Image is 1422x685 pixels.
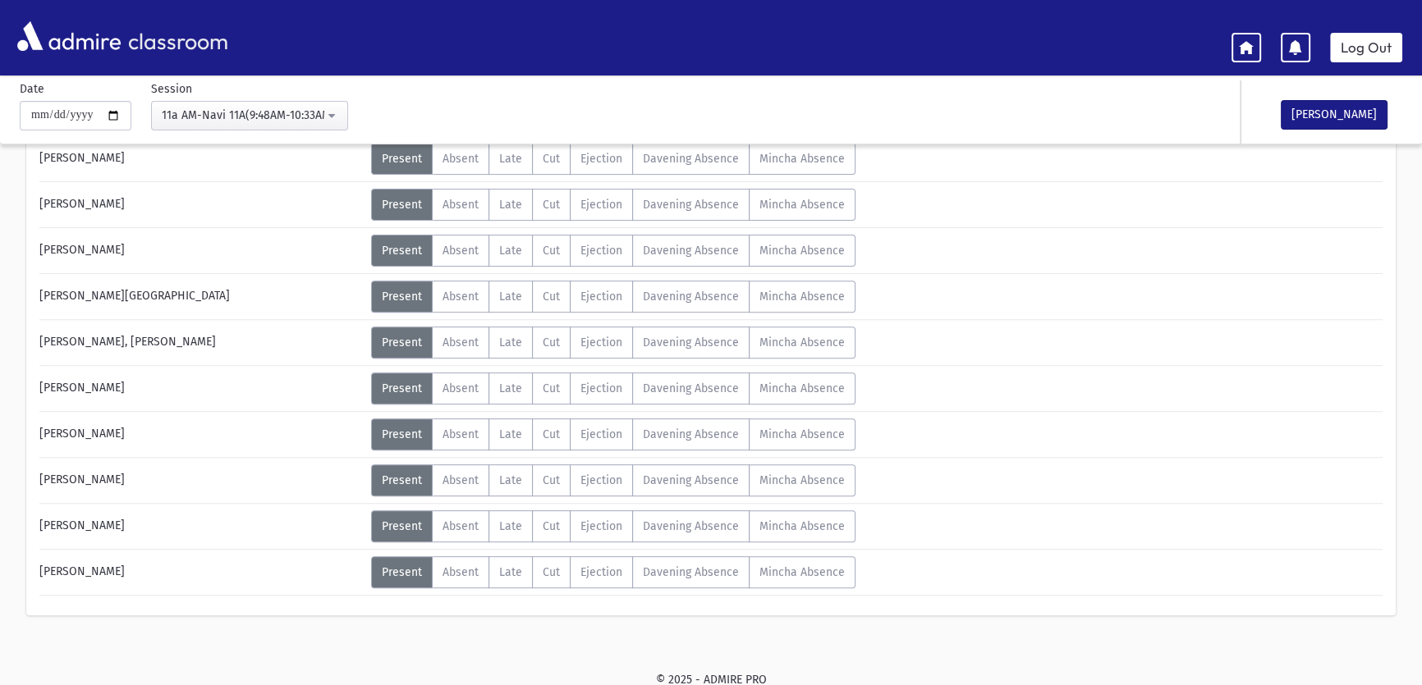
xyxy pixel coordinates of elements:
[580,198,622,212] span: Ejection
[382,427,422,441] span: Present
[443,290,479,304] span: Absent
[151,101,348,130] button: 11a AM-Navi 11A(9:48AM-10:33AM)
[382,473,422,487] span: Present
[31,235,371,267] div: [PERSON_NAME]
[371,281,855,313] div: AttTypes
[643,336,739,349] span: Davening Absence
[543,290,560,304] span: Cut
[443,519,479,533] span: Absent
[643,381,739,395] span: Davening Absence
[1330,33,1402,62] a: Log Out
[643,427,739,441] span: Davening Absence
[499,473,522,487] span: Late
[580,152,622,166] span: Ejection
[382,519,422,533] span: Present
[543,152,560,166] span: Cut
[543,427,560,441] span: Cut
[499,381,522,395] span: Late
[382,198,422,212] span: Present
[759,290,845,304] span: Mincha Absence
[371,372,855,404] div: AttTypes
[443,427,479,441] span: Absent
[580,336,622,349] span: Ejection
[759,519,845,533] span: Mincha Absence
[382,336,422,349] span: Present
[371,418,855,450] div: AttTypes
[499,290,522,304] span: Late
[443,565,479,579] span: Absent
[543,244,560,258] span: Cut
[580,565,622,579] span: Ejection
[499,565,522,579] span: Late
[382,565,422,579] span: Present
[543,381,560,395] span: Cut
[371,327,855,358] div: AttTypes
[643,473,739,487] span: Davening Absence
[499,427,522,441] span: Late
[443,381,479,395] span: Absent
[543,565,560,579] span: Cut
[371,510,855,542] div: AttTypes
[580,244,622,258] span: Ejection
[759,198,845,212] span: Mincha Absence
[20,80,44,98] label: Date
[759,336,845,349] span: Mincha Absence
[543,336,560,349] span: Cut
[443,473,479,487] span: Absent
[31,281,371,313] div: [PERSON_NAME][GEOGRAPHIC_DATA]
[31,464,371,496] div: [PERSON_NAME]
[31,418,371,450] div: [PERSON_NAME]
[580,519,622,533] span: Ejection
[499,244,522,258] span: Late
[543,519,560,533] span: Cut
[643,565,739,579] span: Davening Absence
[759,152,845,166] span: Mincha Absence
[162,107,324,124] div: 11a AM-Navi 11A(9:48AM-10:33AM)
[443,244,479,258] span: Absent
[371,464,855,496] div: AttTypes
[371,143,855,175] div: AttTypes
[31,372,371,404] div: [PERSON_NAME]
[759,473,845,487] span: Mincha Absence
[31,143,371,175] div: [PERSON_NAME]
[643,152,739,166] span: Davening Absence
[382,381,422,395] span: Present
[543,198,560,212] span: Cut
[643,290,739,304] span: Davening Absence
[443,152,479,166] span: Absent
[643,519,739,533] span: Davening Absence
[759,565,845,579] span: Mincha Absence
[31,510,371,542] div: [PERSON_NAME]
[580,427,622,441] span: Ejection
[643,244,739,258] span: Davening Absence
[371,556,855,588] div: AttTypes
[759,244,845,258] span: Mincha Absence
[31,189,371,221] div: [PERSON_NAME]
[499,152,522,166] span: Late
[443,198,479,212] span: Absent
[151,80,192,98] label: Session
[759,381,845,395] span: Mincha Absence
[1281,100,1388,130] button: [PERSON_NAME]
[499,198,522,212] span: Late
[643,198,739,212] span: Davening Absence
[125,15,228,58] span: classroom
[382,152,422,166] span: Present
[371,189,855,221] div: AttTypes
[31,327,371,358] div: [PERSON_NAME], [PERSON_NAME]
[580,473,622,487] span: Ejection
[31,556,371,588] div: [PERSON_NAME]
[382,290,422,304] span: Present
[13,17,125,55] img: AdmirePro
[580,381,622,395] span: Ejection
[580,290,622,304] span: Ejection
[759,427,845,441] span: Mincha Absence
[371,235,855,267] div: AttTypes
[443,336,479,349] span: Absent
[382,244,422,258] span: Present
[543,473,560,487] span: Cut
[499,519,522,533] span: Late
[499,336,522,349] span: Late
